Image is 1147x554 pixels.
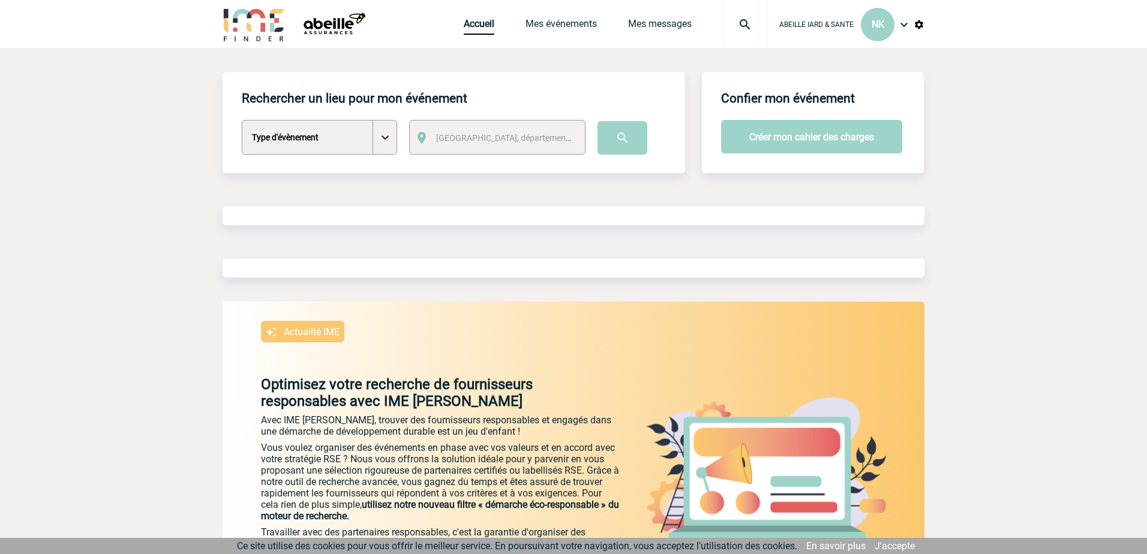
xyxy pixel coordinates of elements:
[875,540,915,552] a: J'accepte
[646,398,886,540] img: actu.png
[261,442,621,522] p: Vous voulez organiser des événements en phase avec vos valeurs et en accord avec votre stratégie ...
[526,18,597,35] a: Mes événements
[721,91,855,106] h4: Confier mon événement
[464,18,494,35] a: Accueil
[237,540,797,552] span: Ce site utilise des cookies pour vous offrir le meilleur service. En poursuivant votre navigation...
[223,376,621,410] p: Optimisez votre recherche de fournisseurs responsables avec IME [PERSON_NAME]
[284,326,340,338] p: Actualité IME
[261,499,619,522] span: utilisez notre nouveau filtre « démarche éco-responsable » du moteur de recherche.
[436,133,603,143] span: [GEOGRAPHIC_DATA], département, région...
[628,18,692,35] a: Mes messages
[779,20,854,29] span: ABEILLE IARD & SANTE
[806,540,866,552] a: En savoir plus
[872,19,884,30] span: NK
[721,120,902,153] button: Créer mon cahier des charges
[242,91,467,106] h4: Rechercher un lieu pour mon événement
[261,414,621,437] p: Avec IME [PERSON_NAME], trouver des fournisseurs responsables et engagés dans une démarche de dév...
[223,7,285,41] img: IME-Finder
[597,121,647,155] input: Submit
